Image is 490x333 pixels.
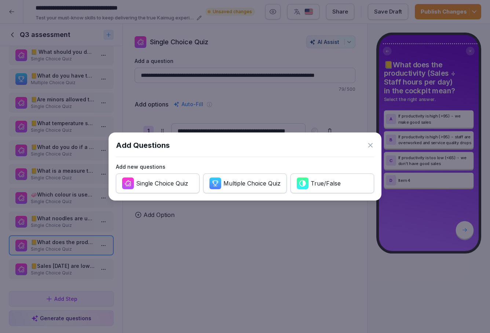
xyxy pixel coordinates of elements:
button: Single Choice Quiz [116,173,200,193]
h1: Add Questions [116,140,170,151]
button: True/False [290,173,374,193]
button: Multiple Choice Quiz [203,173,287,193]
div: Single Choice Quiz [136,179,188,187]
div: True/False [311,179,341,187]
div: Add new questions [116,163,374,171]
div: Multiple Choice Quiz [223,179,281,187]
